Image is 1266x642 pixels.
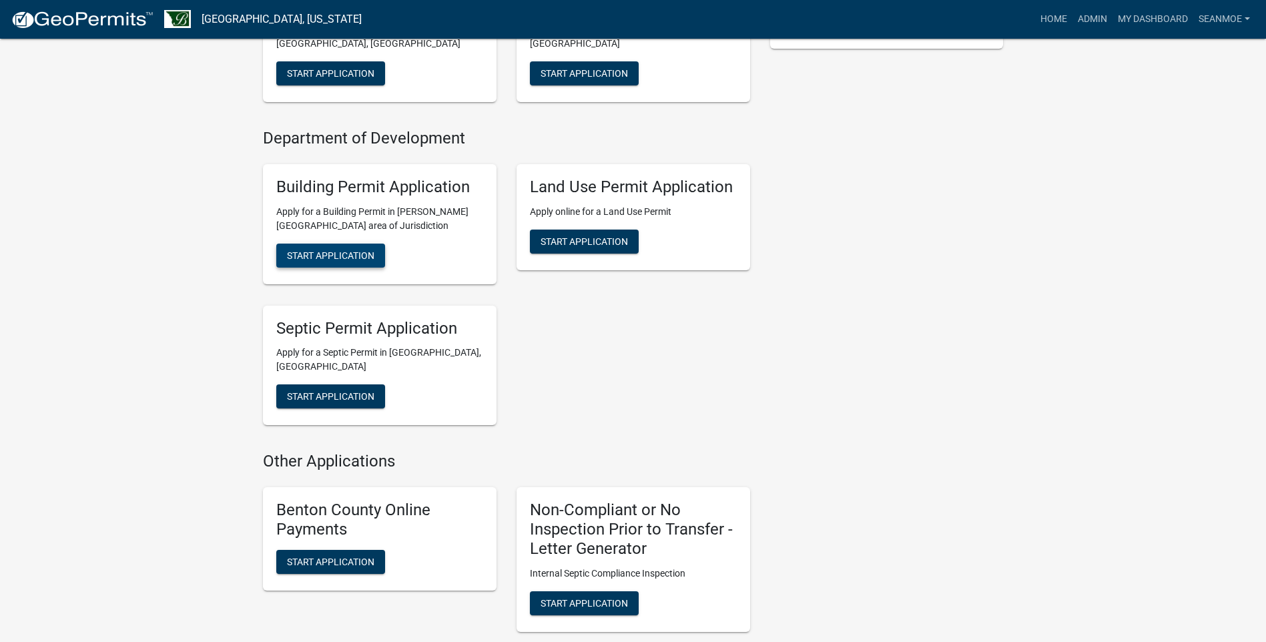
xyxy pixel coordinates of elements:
[276,61,385,85] button: Start Application
[276,319,483,338] h5: Septic Permit Application
[287,556,374,567] span: Start Application
[530,178,737,197] h5: Land Use Permit Application
[276,501,483,539] h5: Benton County Online Payments
[1035,7,1072,32] a: Home
[287,250,374,260] span: Start Application
[530,61,639,85] button: Start Application
[276,205,483,233] p: Apply for a Building Permit in [PERSON_NAME][GEOGRAPHIC_DATA] area of Jurisdiction
[164,10,191,28] img: Benton County, Minnesota
[263,129,750,148] h4: Department of Development
[530,230,639,254] button: Start Application
[1072,7,1113,32] a: Admin
[276,346,483,374] p: Apply for a Septic Permit in [GEOGRAPHIC_DATA], [GEOGRAPHIC_DATA]
[1193,7,1255,32] a: SeanMoe
[530,591,639,615] button: Start Application
[530,567,737,581] p: Internal Septic Compliance Inspection
[276,384,385,408] button: Start Application
[530,205,737,219] p: Apply online for a Land Use Permit
[1113,7,1193,32] a: My Dashboard
[276,178,483,197] h5: Building Permit Application
[287,68,374,79] span: Start Application
[202,8,362,31] a: [GEOGRAPHIC_DATA], [US_STATE]
[530,501,737,558] h5: Non-Compliant or No Inspection Prior to Transfer - Letter Generator
[263,452,750,471] h4: Other Applications
[287,391,374,402] span: Start Application
[541,597,628,608] span: Start Application
[276,550,385,574] button: Start Application
[541,236,628,246] span: Start Application
[541,68,628,79] span: Start Application
[276,244,385,268] button: Start Application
